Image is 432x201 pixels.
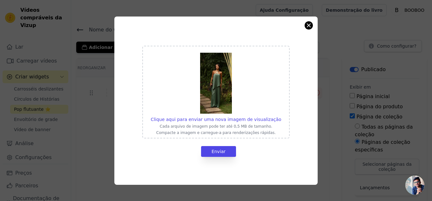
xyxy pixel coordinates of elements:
font: Enviar [212,149,226,154]
a: Conversa aberta [405,176,424,195]
font: Compacte a imagem e carregue-a para renderizações rápidas. [156,131,276,135]
font: Clique aqui para enviar uma nova imagem de visualização [151,117,281,122]
img: pré-visualização [200,53,232,114]
button: Fechar modal [305,22,313,29]
font: Cada arquivo de imagem pode ter até 0,5 MB de tamanho. [160,124,272,129]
